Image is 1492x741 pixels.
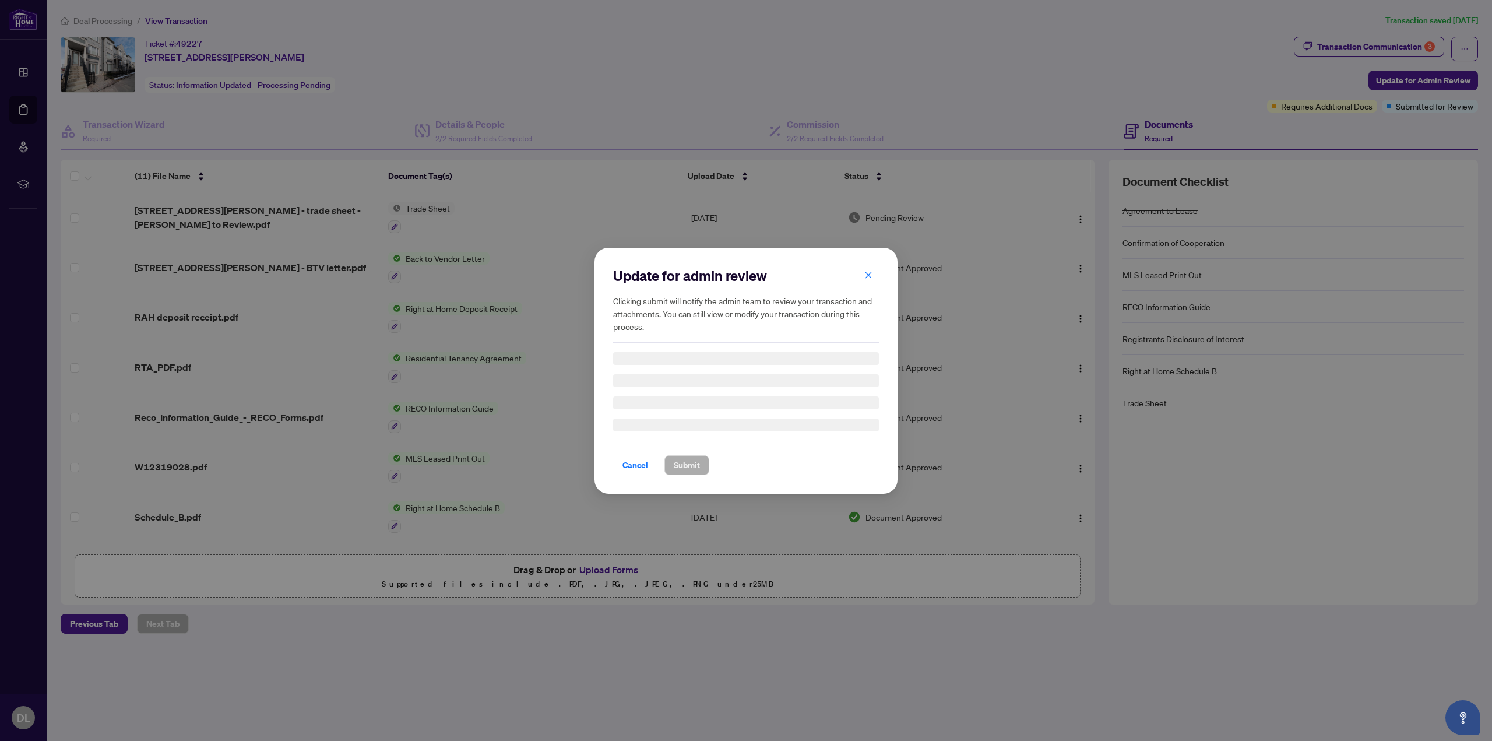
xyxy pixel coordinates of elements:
span: close [864,271,872,279]
h2: Update for admin review [613,266,879,285]
button: Submit [664,455,709,475]
h5: Clicking submit will notify the admin team to review your transaction and attachments. You can st... [613,294,879,333]
button: Cancel [613,455,657,475]
button: Open asap [1445,700,1480,735]
span: Cancel [622,456,648,475]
